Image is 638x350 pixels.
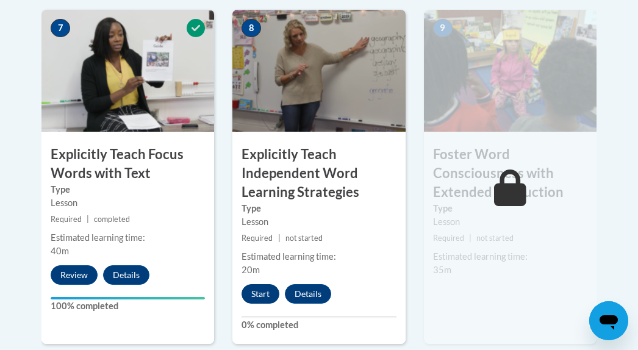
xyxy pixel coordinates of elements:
span: 8 [242,19,261,37]
span: 35m [433,265,451,275]
span: 40m [51,246,69,256]
button: Review [51,265,98,285]
h3: Foster Word Consciousness with Extended Instruction [424,145,597,201]
span: completed [94,215,130,224]
div: Estimated learning time: [433,250,587,263]
span: not started [476,234,514,243]
div: Lesson [242,215,396,229]
button: Details [103,265,149,285]
label: 0% completed [242,318,396,332]
span: Required [51,215,82,224]
button: Details [285,284,331,304]
span: | [87,215,89,224]
h3: Explicitly Teach Independent Word Learning Strategies [232,145,405,201]
span: 9 [433,19,453,37]
img: Course Image [41,10,214,132]
div: Your progress [51,297,205,299]
iframe: 启动消息传送窗口的按钮 [589,301,628,340]
span: 20m [242,265,260,275]
div: Estimated learning time: [242,250,396,263]
div: Lesson [51,196,205,210]
img: Course Image [232,10,405,132]
span: Required [242,234,273,243]
span: not started [285,234,323,243]
span: 7 [51,19,70,37]
span: | [469,234,471,243]
div: Lesson [433,215,587,229]
button: Start [242,284,279,304]
label: Type [51,183,205,196]
div: Estimated learning time: [51,231,205,245]
span: Required [433,234,464,243]
label: Type [242,202,396,215]
span: | [278,234,281,243]
label: 100% completed [51,299,205,313]
img: Course Image [424,10,597,132]
label: Type [433,202,587,215]
h3: Explicitly Teach Focus Words with Text [41,145,214,183]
